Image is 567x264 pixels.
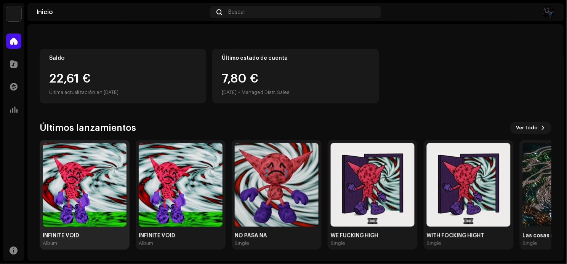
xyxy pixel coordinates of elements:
div: Album [139,240,153,247]
span: Ver todo [516,120,538,135]
div: [DATE] [222,88,237,97]
div: Single [427,240,441,247]
div: Album [43,240,57,247]
div: Última actualización en [DATE] [49,88,197,97]
img: 32a201c8-387a-440c-a4c9-e48945ce3705 [427,143,511,227]
div: Managed Distr. Sales [242,88,290,97]
img: 656338da-cbfc-4364-8b78-8e1cc1967db7 [331,143,415,227]
span: Buscar [228,9,245,15]
img: 39ea8a82-6bd6-442e-8c4c-599ca082dc30 [235,143,319,227]
div: WITH FOCKING HIGHT [427,233,511,239]
re-o-card-value: Saldo [40,49,206,103]
img: 6f741980-3e94-4ad1-adb2-7c1b88d9bfc2 [543,6,555,18]
div: Inicio [37,9,207,15]
div: • [238,88,240,97]
div: Saldo [49,55,197,61]
div: INFINITE VOID [43,233,127,239]
div: Single [331,240,345,247]
div: WE FUCKING HIGH [331,233,415,239]
img: 5aae6a87-7b06-4eda-98a6-c0de30821bb5 [139,143,223,227]
div: Single [523,240,537,247]
h3: Últimos lanzamientos [40,122,136,134]
div: Single [235,240,249,247]
div: INFINITE VOID [139,233,223,239]
div: Último estado de cuenta [222,55,369,61]
img: 297a105e-aa6c-4183-9ff4-27133c00f2e2 [6,6,21,21]
div: NO PASA NA [235,233,319,239]
img: 53e02fff-7046-47e5-b26f-0aaa89aa56ad [43,143,127,227]
re-o-card-value: Último estado de cuenta [212,49,379,103]
button: Ver todo [510,122,552,134]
